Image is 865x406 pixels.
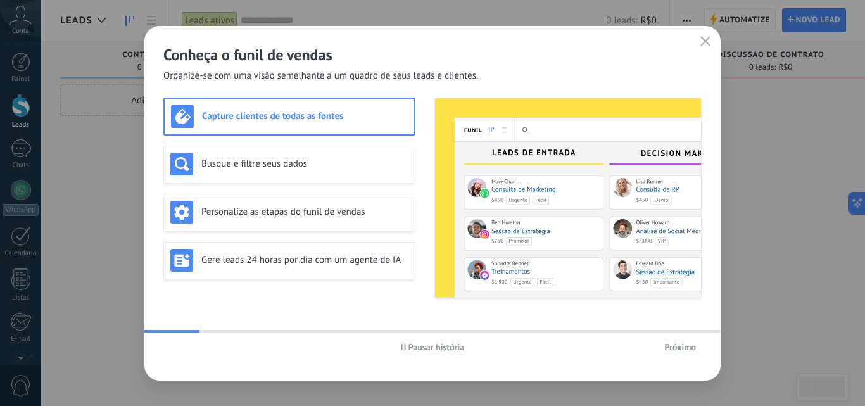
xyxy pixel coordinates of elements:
[395,338,470,357] button: Pausar história
[408,343,465,352] span: Pausar história
[163,45,702,65] h2: Conheça o funil de vendas
[201,158,408,170] h3: Busque e filtre seus dados
[201,254,408,266] h3: Gere leads 24 horas por dia com um agente de IA
[659,338,702,357] button: Próximo
[202,110,408,122] h3: Capture clientes de todas as fontes
[664,343,696,352] span: Próximo
[201,206,408,218] h3: Personalize as etapas do funil de vendas
[163,70,478,82] span: Organize-se com uma visão semelhante a um quadro de seus leads e clientes.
